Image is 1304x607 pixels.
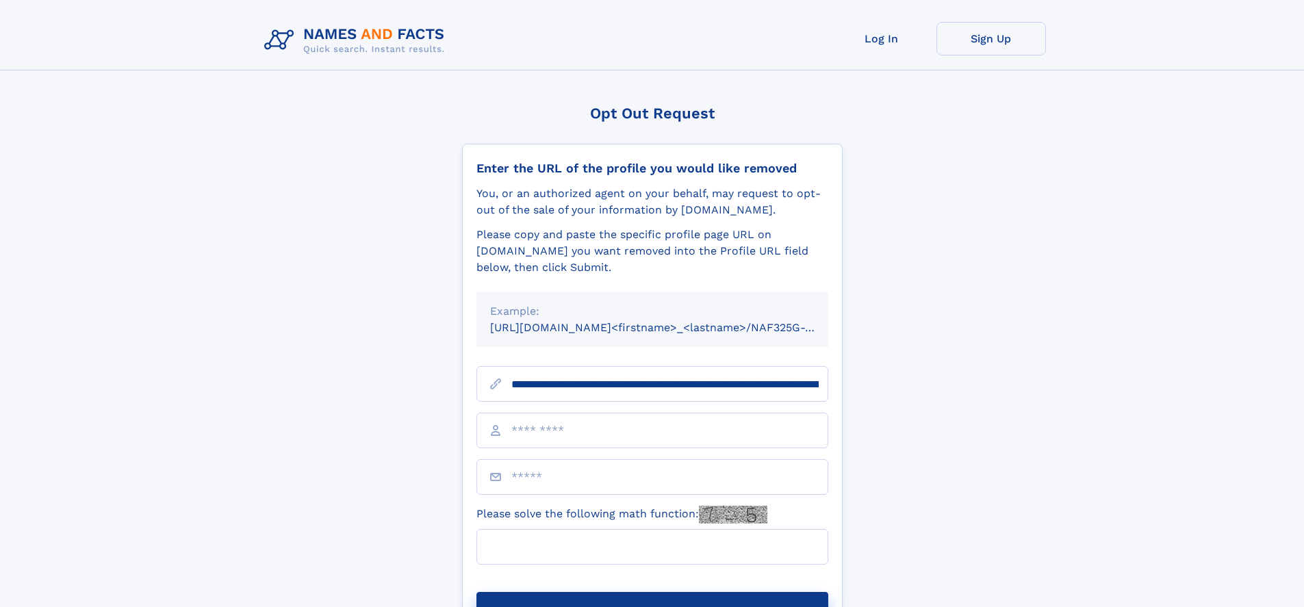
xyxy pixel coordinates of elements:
[827,22,936,55] a: Log In
[476,161,828,176] div: Enter the URL of the profile you would like removed
[476,227,828,276] div: Please copy and paste the specific profile page URL on [DOMAIN_NAME] you want removed into the Pr...
[259,22,456,59] img: Logo Names and Facts
[490,321,854,334] small: [URL][DOMAIN_NAME]<firstname>_<lastname>/NAF325G-xxxxxxxx
[462,105,843,122] div: Opt Out Request
[476,506,767,524] label: Please solve the following math function:
[936,22,1046,55] a: Sign Up
[490,303,815,320] div: Example:
[476,185,828,218] div: You, or an authorized agent on your behalf, may request to opt-out of the sale of your informatio...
